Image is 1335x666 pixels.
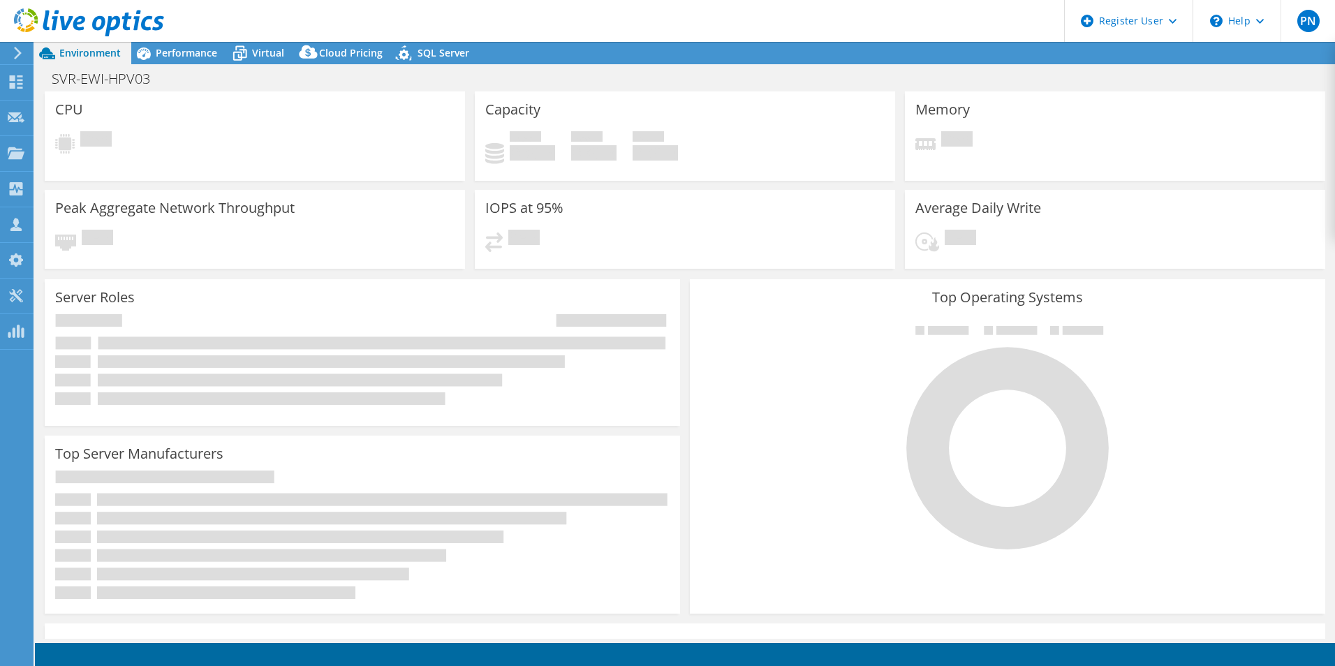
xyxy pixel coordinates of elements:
[1210,15,1223,27] svg: \n
[485,200,563,216] h3: IOPS at 95%
[55,200,295,216] h3: Peak Aggregate Network Throughput
[59,46,121,59] span: Environment
[700,290,1315,305] h3: Top Operating Systems
[941,131,973,150] span: Pending
[82,230,113,249] span: Pending
[55,102,83,117] h3: CPU
[508,230,540,249] span: Pending
[485,102,540,117] h3: Capacity
[633,145,678,161] h4: 0 GiB
[571,131,603,145] span: Free
[915,200,1041,216] h3: Average Daily Write
[945,230,976,249] span: Pending
[418,46,469,59] span: SQL Server
[1297,10,1320,32] span: PN
[915,102,970,117] h3: Memory
[571,145,617,161] h4: 0 GiB
[156,46,217,59] span: Performance
[319,46,383,59] span: Cloud Pricing
[80,131,112,150] span: Pending
[55,290,135,305] h3: Server Roles
[510,145,555,161] h4: 0 GiB
[45,71,172,87] h1: SVR-EWI-HPV03
[252,46,284,59] span: Virtual
[55,446,223,461] h3: Top Server Manufacturers
[510,131,541,145] span: Used
[633,131,664,145] span: Total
